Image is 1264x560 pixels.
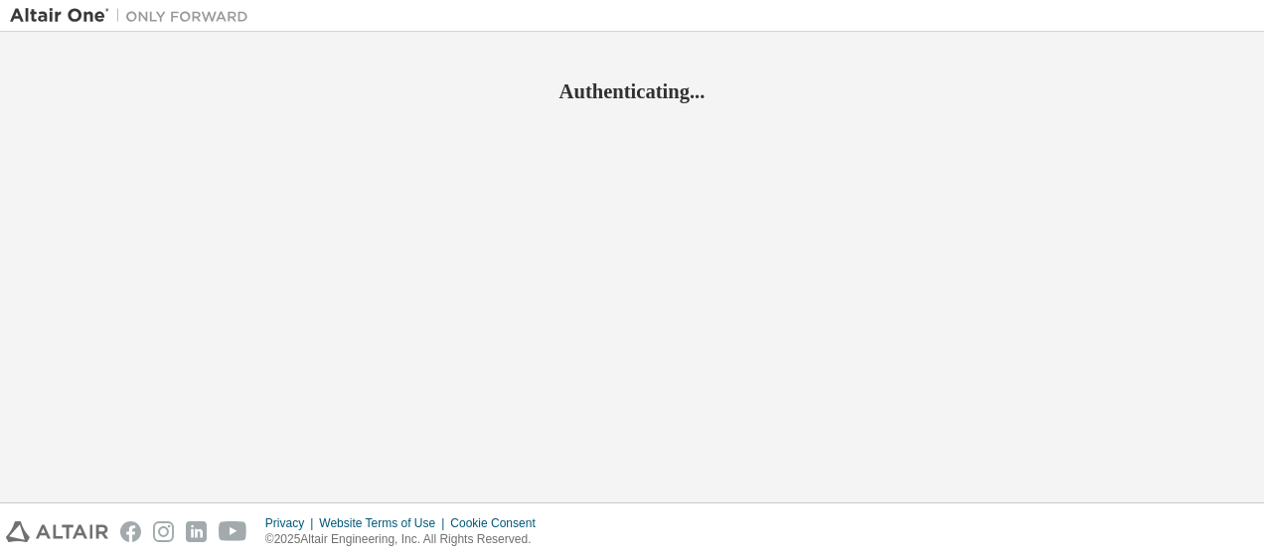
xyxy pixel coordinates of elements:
img: instagram.svg [153,521,174,542]
img: linkedin.svg [186,521,207,542]
div: Website Terms of Use [319,515,450,531]
img: Altair One [10,6,258,26]
img: facebook.svg [120,521,141,542]
img: youtube.svg [219,521,247,542]
h2: Authenticating... [10,78,1254,104]
div: Cookie Consent [450,515,547,531]
div: Privacy [265,515,319,531]
p: © 2025 Altair Engineering, Inc. All Rights Reserved. [265,531,548,548]
img: altair_logo.svg [6,521,108,542]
